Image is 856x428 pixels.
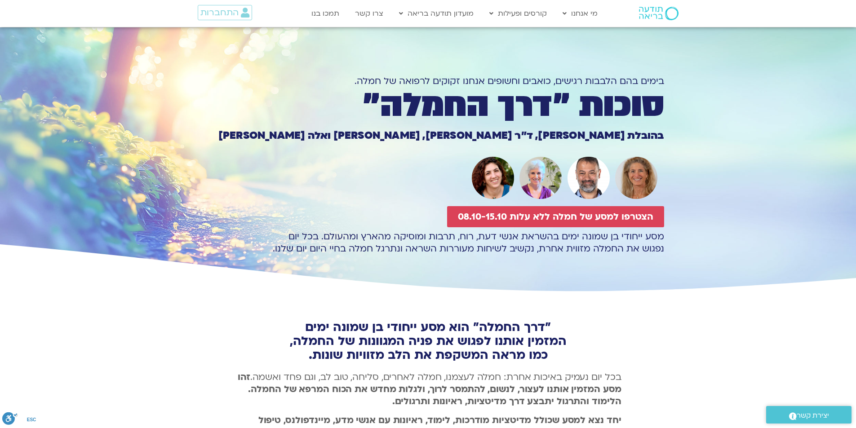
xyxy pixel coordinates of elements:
[766,406,852,424] a: יצירת קשר
[639,7,679,20] img: תודעה בריאה
[485,5,551,22] a: קורסים ופעילות
[350,5,388,22] a: צרו קשר
[192,90,664,121] h1: סוכות ״דרך החמלה״
[192,75,664,87] h1: בימים בהם הלבבות רגישים, כואבים וחשופים אנחנו זקוקים לרפואה של חמלה.
[198,5,252,20] a: התחברות
[192,131,664,141] h1: בהובלת [PERSON_NAME], ד״ר [PERSON_NAME], [PERSON_NAME] ואלה [PERSON_NAME]
[797,410,829,422] span: יצירת קשר
[558,5,602,22] a: מי אנחנו
[307,5,344,22] a: תמכו בנו
[200,8,239,18] span: התחברות
[395,5,478,22] a: מועדון תודעה בריאה
[192,230,664,255] p: מסע ייחודי בן שמונה ימים בהשראת אנשי דעת, רוח, תרבות ומוסיקה מהארץ ומהעולם. בכל יום נפגוש את החמל...
[238,371,621,407] b: זהו מסע המזמין אותנו לעצור, לנשום, להתמסר לרוך, ולגלות מחדש את הכוח המרפא של החמלה. הלימוד והתרגו...
[447,206,664,227] a: הצטרפו למסע של חמלה ללא עלות 08.10-15.10
[458,212,653,222] span: הצטרפו למסע של חמלה ללא עלות 08.10-15.10
[235,320,621,362] h2: "דרך החמלה" הוא מסע ייחודי בן שמונה ימים המזמין אותנו לפגוש את פניה המגוונות של החמלה, כמו מראה ה...
[235,371,621,407] p: בכל יום נעמיק באיכות אחרת: חמלה לעצמנו, חמלה לאחרים, סליחה, טוב לב, וגם פחד ואשמה.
